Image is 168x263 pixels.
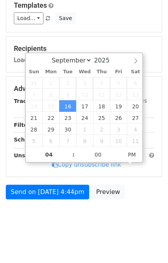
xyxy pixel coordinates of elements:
[93,89,110,100] span: September 11, 2025
[14,44,154,64] div: Loading...
[110,69,127,74] span: Fri
[127,69,144,74] span: Sat
[42,123,59,135] span: September 29, 2025
[92,57,120,64] input: Year
[42,100,59,112] span: September 15, 2025
[14,137,42,143] strong: Schedule
[93,77,110,89] span: September 4, 2025
[72,147,75,162] span: :
[110,77,127,89] span: September 5, 2025
[110,100,127,112] span: September 19, 2025
[42,77,59,89] span: September 1, 2025
[76,100,93,112] span: September 17, 2025
[127,100,144,112] span: September 20, 2025
[127,112,144,123] span: September 27, 2025
[127,89,144,100] span: September 13, 2025
[75,147,121,162] input: Minute
[42,89,59,100] span: September 8, 2025
[59,123,76,135] span: September 30, 2025
[59,135,76,147] span: October 7, 2025
[14,44,154,53] h5: Recipients
[76,69,93,74] span: Wed
[14,98,40,104] strong: Tracking
[76,112,93,123] span: September 24, 2025
[59,77,76,89] span: September 2, 2025
[26,123,43,135] span: September 28, 2025
[130,226,168,263] iframe: Chat Widget
[76,123,93,135] span: October 1, 2025
[26,112,43,123] span: September 21, 2025
[14,122,33,128] strong: Filters
[93,112,110,123] span: September 25, 2025
[14,12,43,24] a: Load...
[55,12,75,24] button: Save
[110,89,127,100] span: September 12, 2025
[76,77,93,89] span: September 3, 2025
[91,185,125,199] a: Preview
[42,135,59,147] span: October 6, 2025
[26,100,43,112] span: September 14, 2025
[26,147,73,162] input: Hour
[110,123,127,135] span: October 3, 2025
[76,89,93,100] span: September 10, 2025
[42,112,59,123] span: September 22, 2025
[76,135,93,147] span: October 8, 2025
[93,123,110,135] span: October 2, 2025
[52,161,121,168] a: Copy unsubscribe link
[110,135,127,147] span: October 10, 2025
[93,135,110,147] span: October 9, 2025
[93,69,110,74] span: Thu
[26,89,43,100] span: September 7, 2025
[59,112,76,123] span: September 23, 2025
[14,84,154,93] h5: Advanced
[26,77,43,89] span: August 31, 2025
[14,152,52,158] strong: Unsubscribe
[26,69,43,74] span: Sun
[93,100,110,112] span: September 18, 2025
[127,77,144,89] span: September 6, 2025
[110,112,127,123] span: September 26, 2025
[127,123,144,135] span: October 4, 2025
[59,89,76,100] span: September 9, 2025
[6,185,89,199] a: Send on [DATE] 4:44pm
[26,135,43,147] span: October 5, 2025
[42,69,59,74] span: Mon
[121,147,143,162] span: Click to toggle
[59,100,76,112] span: September 16, 2025
[59,69,76,74] span: Tue
[14,1,47,9] a: Templates
[127,135,144,147] span: October 11, 2025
